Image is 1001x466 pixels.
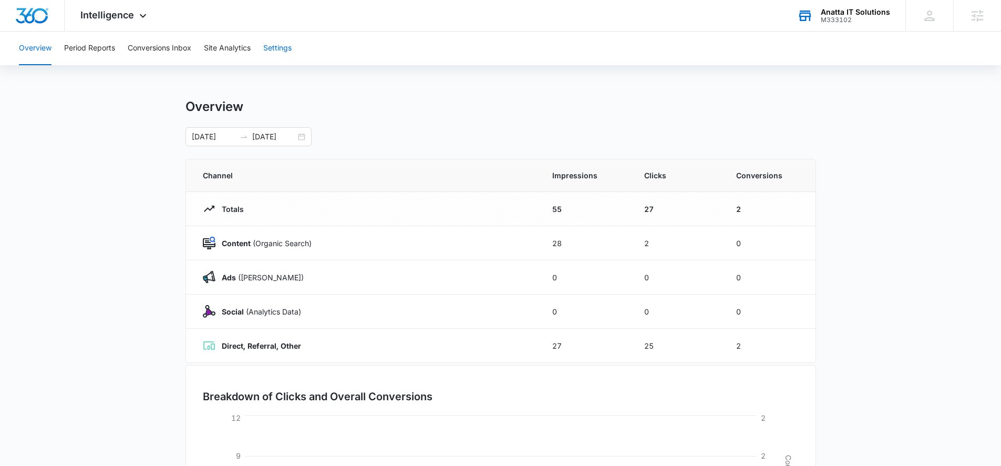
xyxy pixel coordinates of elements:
td: 0 [540,295,632,329]
tspan: 2 [761,451,766,460]
strong: Social [222,307,244,316]
td: 2 [724,329,816,363]
input: End date [252,131,296,143]
strong: Direct, Referral, Other [222,341,301,350]
strong: Content [222,239,251,248]
img: Social [203,305,215,318]
button: Settings [263,32,292,65]
tspan: 9 [236,451,241,460]
td: 0 [724,226,816,260]
strong: Ads [222,273,236,282]
button: Conversions Inbox [128,32,191,65]
span: Impressions [552,170,619,181]
tspan: 2 [761,413,766,422]
td: 2 [724,192,816,226]
td: 0 [632,260,724,295]
span: Intelligence [80,9,134,21]
div: account id [821,16,890,24]
img: Ads [203,271,215,283]
input: Start date [192,131,235,143]
button: Overview [19,32,51,65]
p: (Analytics Data) [215,306,301,317]
td: 25 [632,329,724,363]
td: 0 [724,295,816,329]
span: Channel [203,170,527,181]
td: 55 [540,192,632,226]
p: (Organic Search) [215,238,312,249]
p: ([PERSON_NAME]) [215,272,304,283]
button: Period Reports [64,32,115,65]
span: Conversions [736,170,799,181]
td: 27 [540,329,632,363]
tspan: 12 [231,413,241,422]
span: Clicks [644,170,711,181]
span: to [240,133,248,141]
button: Site Analytics [204,32,251,65]
td: 27 [632,192,724,226]
h3: Breakdown of Clicks and Overall Conversions [203,389,432,404]
img: Content [203,237,215,249]
td: 2 [632,226,724,260]
td: 0 [724,260,816,295]
td: 0 [540,260,632,295]
div: account name [821,8,890,16]
p: Totals [215,204,244,215]
td: 0 [632,295,724,329]
h1: Overview [185,99,243,115]
td: 28 [540,226,632,260]
span: swap-right [240,133,248,141]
